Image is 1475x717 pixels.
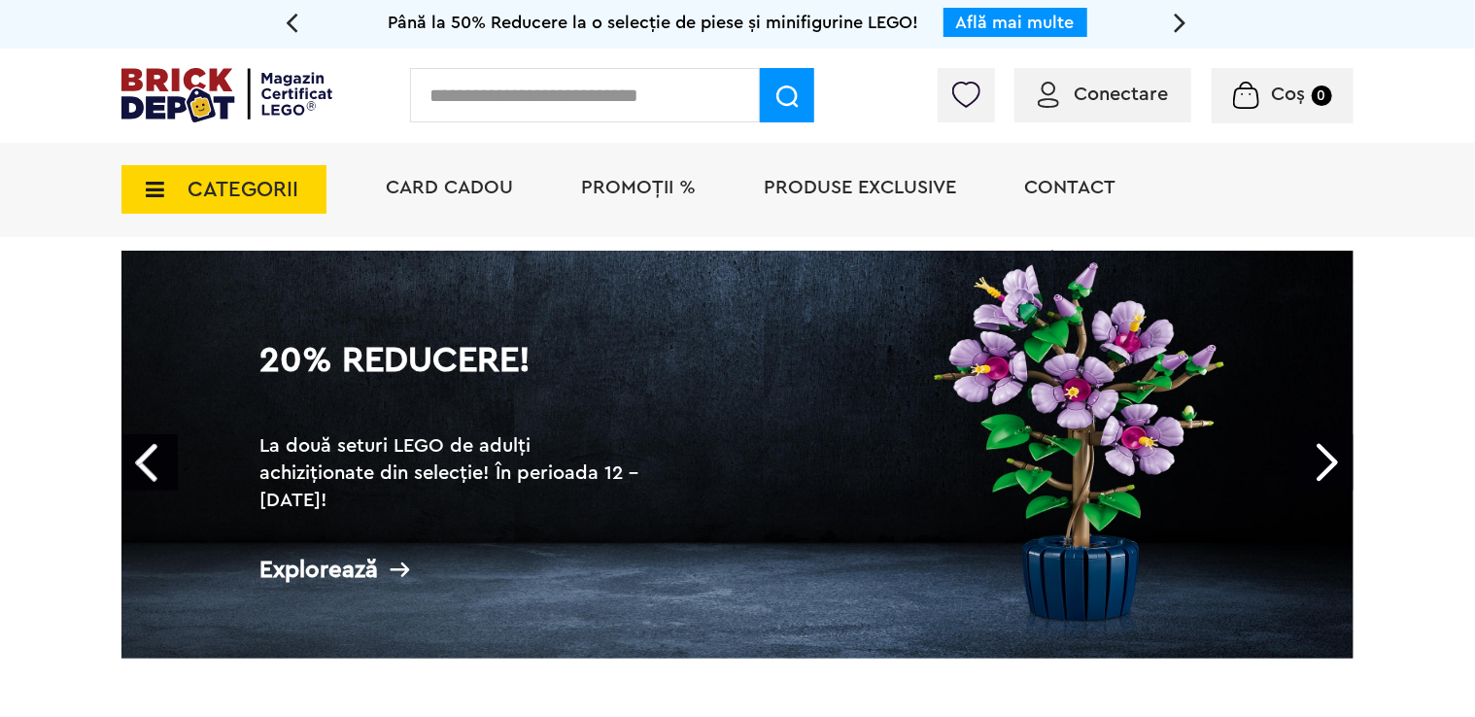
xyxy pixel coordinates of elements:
div: Explorează [259,558,648,582]
h2: La două seturi LEGO de adulți achiziționate din selecție! În perioada 12 - [DATE]! [259,432,648,514]
a: Next [1297,434,1354,491]
a: Prev [121,434,178,491]
span: Conectare [1074,85,1168,104]
a: PROMOȚII % [581,178,696,197]
a: Contact [1024,178,1115,197]
a: Conectare [1038,85,1168,104]
h1: 20% Reducere! [259,343,648,413]
a: Card Cadou [386,178,513,197]
span: Până la 50% Reducere la o selecție de piese și minifigurine LEGO! [389,14,919,31]
small: 0 [1312,85,1332,106]
span: CATEGORII [188,179,298,200]
span: Coș [1272,85,1306,104]
a: Produse exclusive [764,178,956,197]
a: Află mai multe [956,14,1075,31]
a: 20% Reducere!La două seturi LEGO de adulți achiziționate din selecție! În perioada 12 - [DATE]!Ex... [121,251,1354,659]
